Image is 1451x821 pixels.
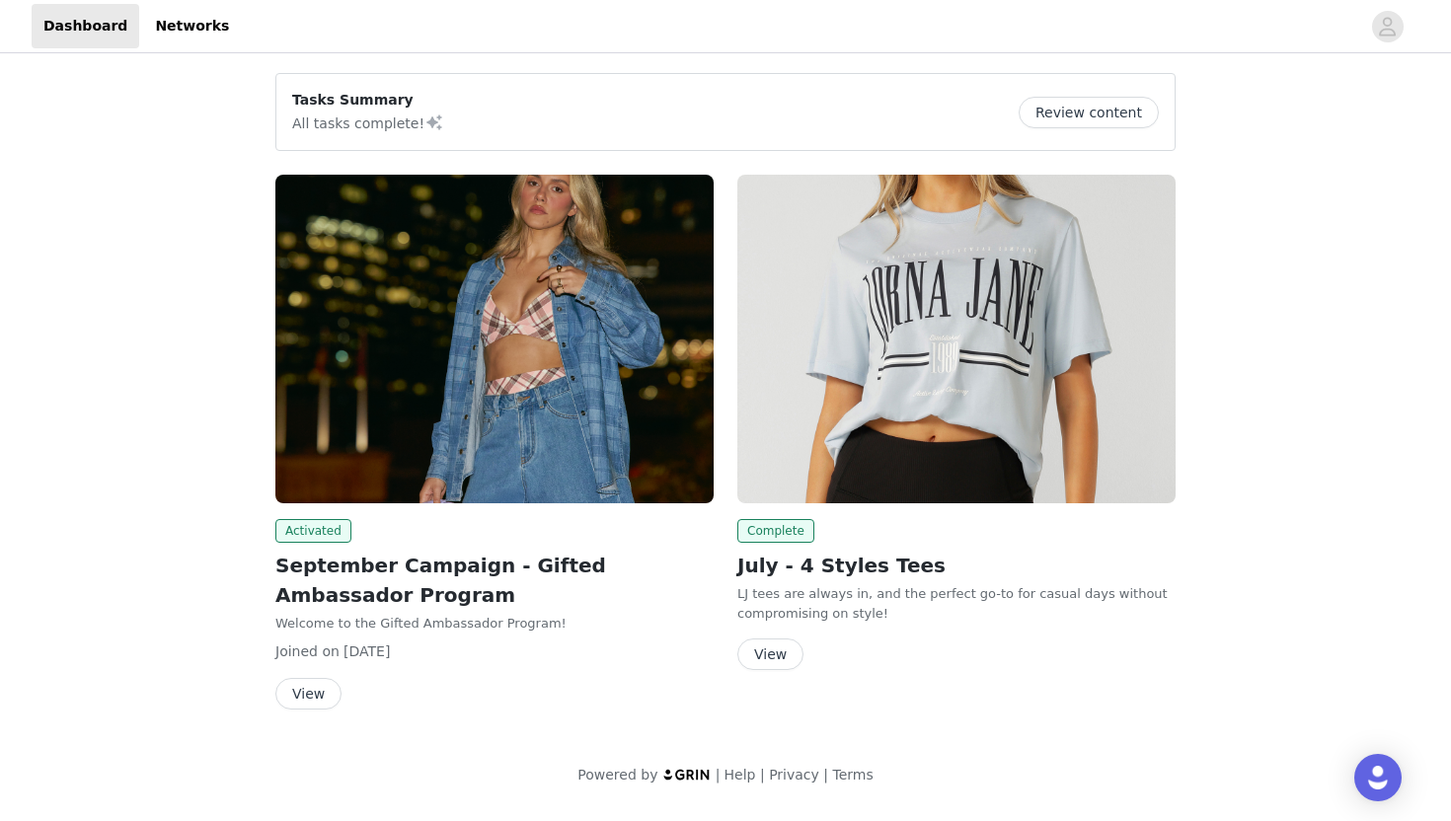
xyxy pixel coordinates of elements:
[344,643,390,659] span: [DATE]
[275,551,714,610] h2: September Campaign - Gifted Ambassador Program
[737,638,803,670] button: View
[275,175,714,503] img: Lorna Jane AUS
[143,4,241,48] a: Networks
[832,767,873,783] a: Terms
[1378,11,1397,42] div: avatar
[275,687,342,702] a: View
[275,678,342,709] button: View
[662,768,712,781] img: logo
[275,519,351,543] span: Activated
[823,767,828,783] span: |
[737,175,1176,503] img: Lorna Jane AUS
[737,551,1176,580] h2: July - 4 Styles Tees
[577,767,657,783] span: Powered by
[275,614,714,634] p: Welcome to the Gifted Ambassador Program!
[760,767,765,783] span: |
[275,643,340,659] span: Joined on
[737,586,1168,621] span: LJ tees are always in, and the perfect go-to for casual days without compromising on style!
[725,767,756,783] a: Help
[769,767,819,783] a: Privacy
[737,519,814,543] span: Complete
[1019,97,1159,128] button: Review content
[32,4,139,48] a: Dashboard
[1354,754,1402,801] div: Open Intercom Messenger
[292,90,444,111] p: Tasks Summary
[737,647,803,662] a: View
[292,111,444,134] p: All tasks complete!
[716,767,721,783] span: |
